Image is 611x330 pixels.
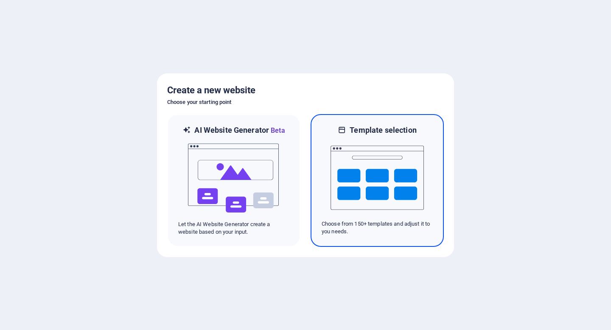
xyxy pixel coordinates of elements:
p: Let the AI Website Generator create a website based on your input. [178,221,289,236]
img: ai [187,136,280,221]
h6: Choose your starting point [167,97,444,107]
div: Template selectionChoose from 150+ templates and adjust it to you needs. [311,114,444,247]
div: AI Website GeneratorBetaaiLet the AI Website Generator create a website based on your input. [167,114,300,247]
h6: Template selection [350,125,416,135]
h5: Create a new website [167,84,444,97]
p: Choose from 150+ templates and adjust it to you needs. [322,220,433,235]
span: Beta [269,126,285,134]
h6: AI Website Generator [194,125,285,136]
